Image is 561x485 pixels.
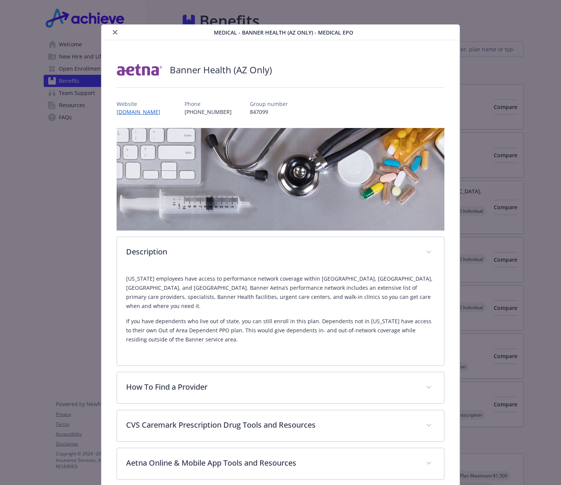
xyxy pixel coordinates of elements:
div: CVS Caremark Prescription Drug Tools and Resources [117,410,444,441]
img: banner [117,128,444,231]
div: Description [117,268,444,365]
p: Aetna Online & Mobile App Tools and Resources [126,457,417,469]
p: [PHONE_NUMBER] [185,108,232,116]
div: Description [117,237,444,268]
p: Website [117,100,166,108]
p: If you have dependents who live out of state, you can still enroll in this plan. Dependents not i... [126,317,435,344]
div: Aetna Online & Mobile App Tools and Resources [117,448,444,479]
h2: Banner Health (AZ Only) [170,63,272,76]
p: Phone [185,100,232,108]
p: [US_STATE] employees have access to performance network coverage within [GEOGRAPHIC_DATA], [GEOGR... [126,274,435,311]
p: 847099 [250,108,288,116]
img: Aetna Inc [117,58,162,81]
button: close [111,28,120,37]
p: Description [126,246,417,258]
p: Group number [250,100,288,108]
a: [DOMAIN_NAME] [117,108,166,115]
p: How To Find a Provider [126,381,417,393]
div: How To Find a Provider [117,372,444,403]
span: Medical - Banner Health (AZ Only) - Medical EPO [214,28,353,36]
p: CVS Caremark Prescription Drug Tools and Resources [126,419,417,431]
